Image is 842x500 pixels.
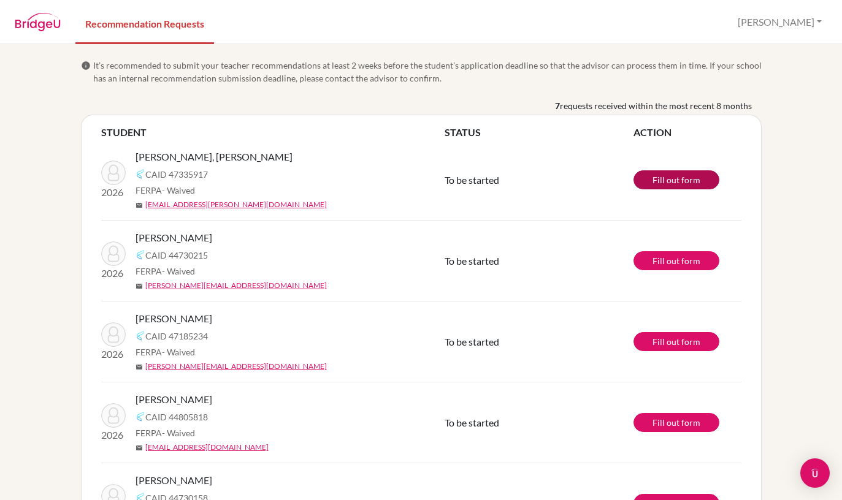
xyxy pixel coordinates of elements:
img: Common App logo [136,331,145,341]
img: Common App logo [136,250,145,260]
span: To be started [445,417,499,428]
a: Fill out form [633,332,719,351]
a: Recommendation Requests [75,2,214,44]
img: Balat Nasrallah, Jorge [101,403,126,428]
th: STATUS [445,125,633,140]
p: 2026 [101,266,126,281]
img: Giacomín Méndez, Alessia Nicole [101,161,126,185]
span: info [81,61,91,70]
a: [PERSON_NAME][EMAIL_ADDRESS][DOMAIN_NAME] [145,280,327,291]
span: FERPA [136,265,195,278]
a: [EMAIL_ADDRESS][DOMAIN_NAME] [145,442,269,453]
span: [PERSON_NAME] [136,311,212,326]
button: [PERSON_NAME] [732,10,827,34]
a: Fill out form [633,251,719,270]
span: CAID 47185234 [145,330,208,343]
span: It’s recommended to submit your teacher recommendations at least 2 weeks before the student’s app... [93,59,762,85]
span: - Waived [162,347,195,357]
span: - Waived [162,185,195,195]
p: 2026 [101,428,126,442]
span: requests received within the most recent 8 months [560,99,752,112]
p: 2026 [101,347,126,362]
span: mail [136,282,143,290]
span: [PERSON_NAME] [136,230,212,245]
img: Hernández, Sofía [101,241,126,266]
span: [PERSON_NAME] [136,392,212,407]
p: 2026 [101,185,126,200]
span: - Waived [162,428,195,438]
span: To be started [445,336,499,347]
span: To be started [445,255,499,267]
span: FERPA [136,184,195,197]
th: ACTION [633,125,741,140]
a: [PERSON_NAME][EMAIL_ADDRESS][DOMAIN_NAME] [145,361,327,372]
span: CAID 44805818 [145,411,208,423]
div: Open Intercom Messenger [800,458,830,488]
img: BridgeU logo [15,13,61,31]
span: mail [136,202,143,209]
b: 7 [555,99,560,112]
img: Ruiz, Alejandro [101,322,126,347]
a: Fill out form [633,413,719,432]
span: mail [136,444,143,452]
span: mail [136,363,143,371]
span: - Waived [162,266,195,276]
span: FERPA [136,426,195,439]
span: To be started [445,174,499,186]
span: [PERSON_NAME] [136,473,212,488]
span: FERPA [136,346,195,358]
a: Fill out form [633,170,719,189]
img: Common App logo [136,412,145,422]
a: [EMAIL_ADDRESS][PERSON_NAME][DOMAIN_NAME] [145,199,327,210]
span: CAID 47335917 [145,168,208,181]
span: [PERSON_NAME], [PERSON_NAME] [136,150,293,164]
th: STUDENT [101,125,445,140]
span: CAID 44730215 [145,249,208,262]
img: Common App logo [136,169,145,179]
